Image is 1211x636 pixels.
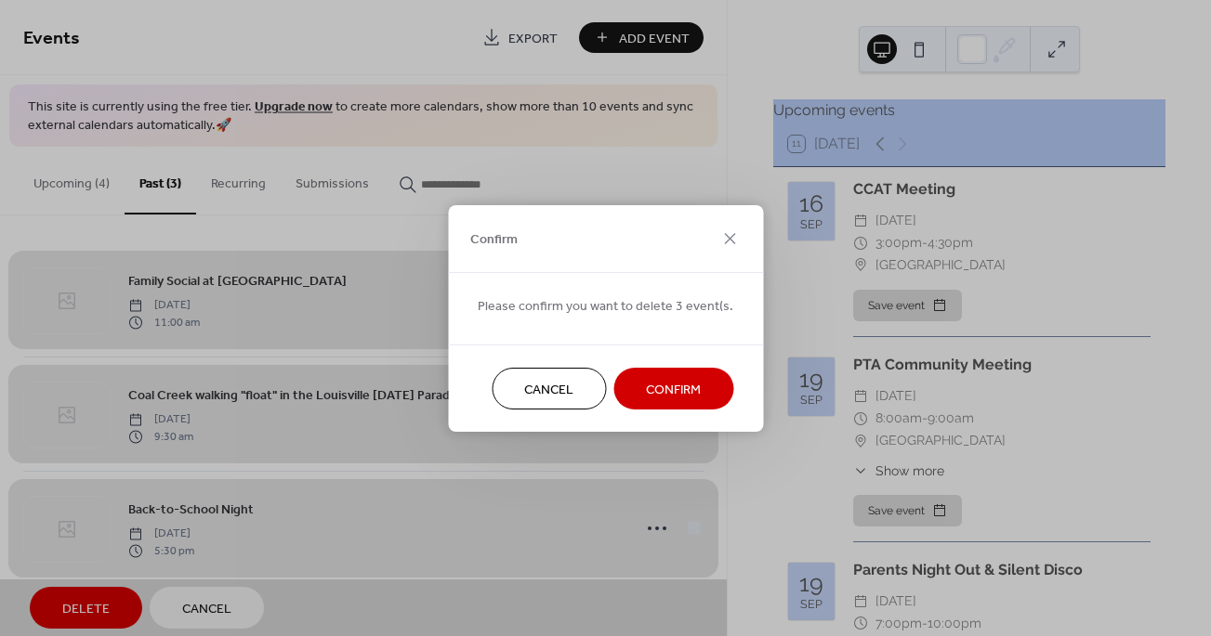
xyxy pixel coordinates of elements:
span: Cancel [524,380,573,399]
span: Confirm [646,380,701,399]
button: Cancel [492,368,606,409]
span: Please confirm you want to delete 3 event(s. [478,296,733,316]
button: Confirm [613,368,733,409]
span: Confirm [470,230,518,250]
